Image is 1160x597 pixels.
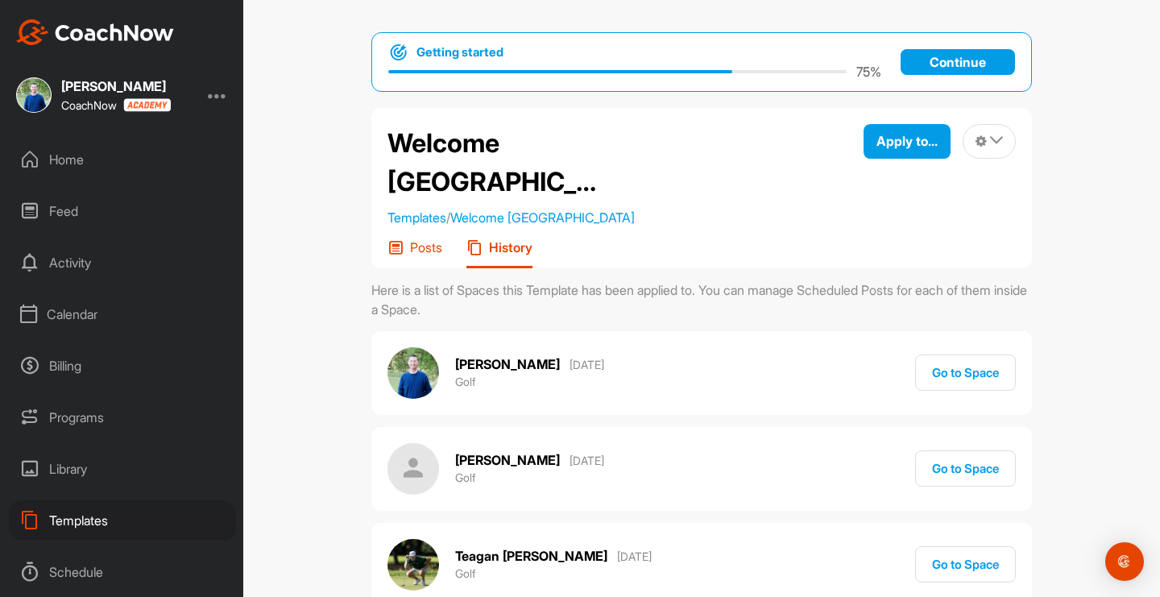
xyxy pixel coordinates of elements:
p: [DATE] [570,452,604,469]
img: bullseye [388,43,408,62]
div: Schedule [9,552,236,592]
div: Open Intercom Messenger [1105,542,1144,581]
p: Here is a list of Spaces this Template has been applied to. You can manage Scheduled Posts for ea... [371,280,1032,319]
h2: Welcome [GEOGRAPHIC_DATA] [387,124,605,201]
img: CoachNow acadmey [123,98,171,112]
p: 75 % [856,62,881,81]
div: Programs [9,397,236,437]
button: Go to Space [915,450,1016,487]
img: icon [387,347,439,399]
p: Posts [410,239,442,255]
div: Home [9,139,236,180]
h3: Golf [455,469,475,486]
div: [PERSON_NAME] [61,80,171,93]
button: Go to Space [915,546,1016,582]
div: Library [9,449,236,489]
div: CoachNow [61,98,171,112]
div: Billing [9,346,236,386]
h2: [PERSON_NAME] [455,452,560,469]
img: icon [387,539,439,591]
p: [DATE] [617,548,652,565]
button: Go to Space [915,354,1016,391]
div: Feed [9,191,236,231]
div: Activity [9,243,236,283]
h3: Golf [455,373,475,390]
a: Welcome [GEOGRAPHIC_DATA] [450,209,635,226]
div: Templates [9,500,236,541]
span: / [387,209,635,226]
span: Apply to... [876,133,938,149]
img: CoachNow [16,19,174,45]
h3: Golf [455,565,475,582]
img: square_fd53c66825839139679d5f1caa6e2e87.jpg [16,77,52,113]
a: Continue [901,49,1015,75]
h2: Teagan [PERSON_NAME] [455,548,607,565]
h2: [PERSON_NAME] [455,356,560,373]
p: [DATE] [570,356,604,373]
div: Calendar [9,294,236,334]
a: Templates [387,209,446,226]
button: Apply to... [864,124,951,159]
h1: Getting started [416,44,503,61]
img: icon [387,443,439,495]
p: History [489,239,532,255]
